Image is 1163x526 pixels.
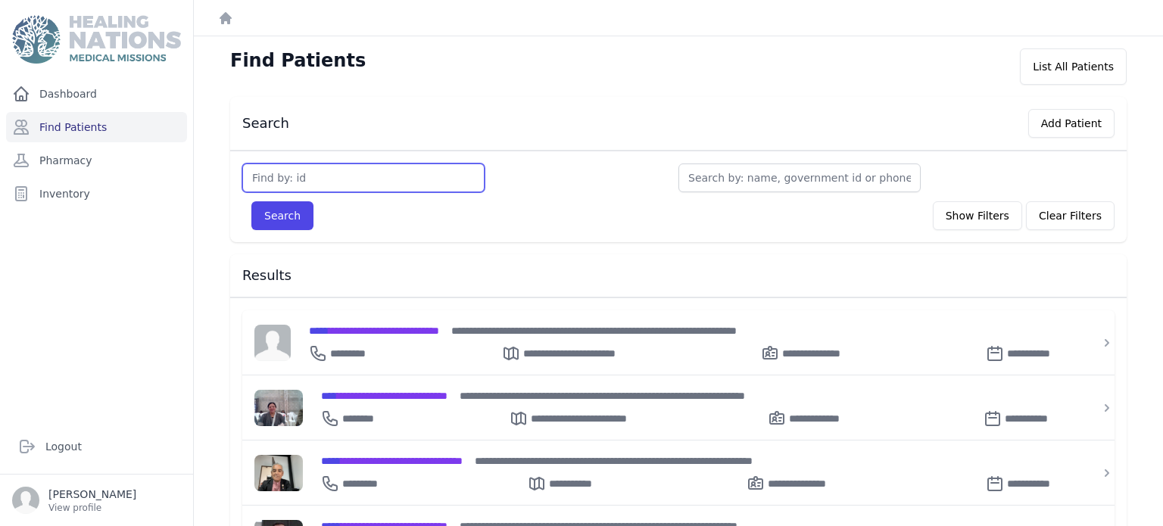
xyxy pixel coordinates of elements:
[254,390,303,426] img: ZrzjbAcN3TXD2h394lhzgCYp5GXrxnECo3zmNoq+P8DcYupV1B3BKgAAAAldEVYdGRhdGU6Y3JlYXRlADIwMjQtMDItMjNUMT...
[12,431,181,462] a: Logout
[1028,109,1115,138] button: Add Patient
[6,112,187,142] a: Find Patients
[230,48,366,73] h1: Find Patients
[242,266,1115,285] h3: Results
[1026,201,1115,230] button: Clear Filters
[254,325,291,361] img: person-242608b1a05df3501eefc295dc1bc67a.jpg
[251,201,313,230] button: Search
[254,455,303,491] img: vDE3AAAAJXRFWHRkYXRlOm1vZGlmeQAyMDI1LTA2LTIzVDIxOjI5OjAwKzAwOjAwzuGJiwAAAABJRU5ErkJggg==
[242,163,485,192] input: Find by: id
[12,487,181,514] a: [PERSON_NAME] View profile
[678,163,921,192] input: Search by: name, government id or phone
[933,201,1022,230] button: Show Filters
[242,114,289,132] h3: Search
[6,179,187,209] a: Inventory
[48,502,136,514] p: View profile
[1020,48,1127,85] div: List All Patients
[48,487,136,502] p: [PERSON_NAME]
[12,15,180,64] img: Medical Missions EMR
[6,145,187,176] a: Pharmacy
[6,79,187,109] a: Dashboard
